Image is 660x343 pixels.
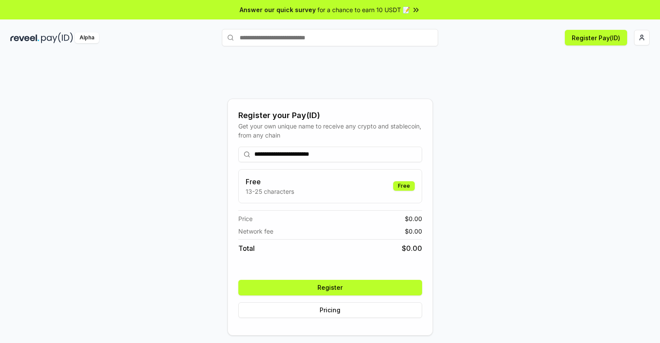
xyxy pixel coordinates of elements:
[240,5,316,14] span: Answer our quick survey
[238,243,255,253] span: Total
[41,32,73,43] img: pay_id
[238,227,273,236] span: Network fee
[238,214,253,223] span: Price
[393,181,415,191] div: Free
[238,280,422,295] button: Register
[238,122,422,140] div: Get your own unique name to receive any crypto and stablecoin, from any chain
[402,243,422,253] span: $ 0.00
[246,176,294,187] h3: Free
[10,32,39,43] img: reveel_dark
[317,5,410,14] span: for a chance to earn 10 USDT 📝
[238,302,422,318] button: Pricing
[565,30,627,45] button: Register Pay(ID)
[246,187,294,196] p: 13-25 characters
[405,227,422,236] span: $ 0.00
[238,109,422,122] div: Register your Pay(ID)
[75,32,99,43] div: Alpha
[405,214,422,223] span: $ 0.00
